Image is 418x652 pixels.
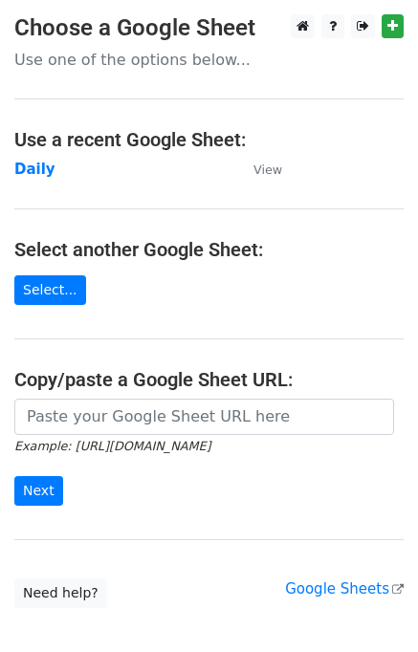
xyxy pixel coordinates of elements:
small: View [253,163,282,177]
small: Example: [URL][DOMAIN_NAME] [14,439,210,453]
h4: Select another Google Sheet: [14,238,404,261]
a: Need help? [14,578,107,608]
a: Daily [14,161,55,178]
a: Select... [14,275,86,305]
h3: Choose a Google Sheet [14,14,404,42]
h4: Copy/paste a Google Sheet URL: [14,368,404,391]
a: View [234,161,282,178]
h4: Use a recent Google Sheet: [14,128,404,151]
p: Use one of the options below... [14,50,404,70]
a: Google Sheets [285,580,404,598]
input: Paste your Google Sheet URL here [14,399,394,435]
input: Next [14,476,63,506]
